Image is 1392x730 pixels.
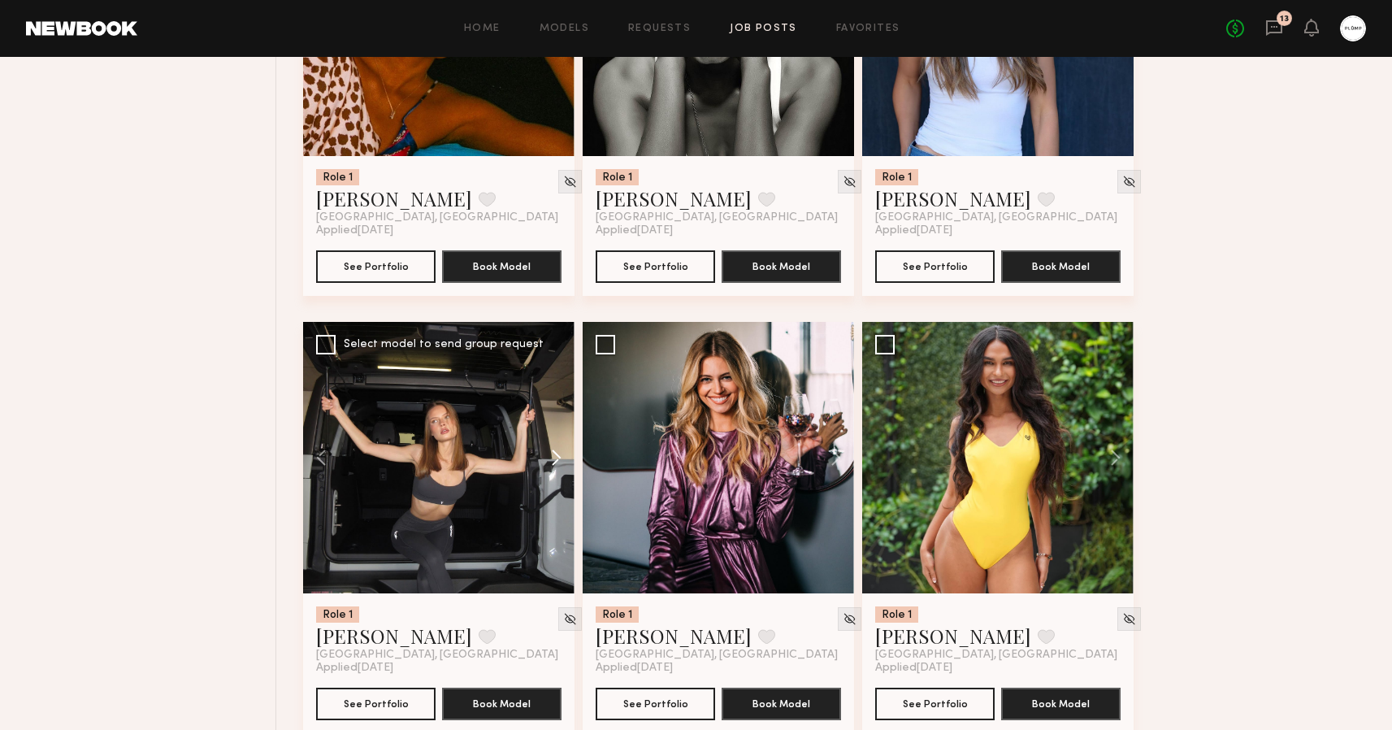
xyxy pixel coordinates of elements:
[1001,688,1121,720] button: Book Model
[628,24,691,34] a: Requests
[316,606,359,623] div: Role 1
[875,169,918,185] div: Role 1
[563,175,577,189] img: Unhide Model
[316,649,558,662] span: [GEOGRAPHIC_DATA], [GEOGRAPHIC_DATA]
[442,696,562,710] a: Book Model
[875,662,1121,675] div: Applied [DATE]
[596,649,838,662] span: [GEOGRAPHIC_DATA], [GEOGRAPHIC_DATA]
[596,623,752,649] a: [PERSON_NAME]
[836,24,900,34] a: Favorites
[344,339,544,350] div: Select model to send group request
[596,662,841,675] div: Applied [DATE]
[875,224,1121,237] div: Applied [DATE]
[596,185,752,211] a: [PERSON_NAME]
[442,688,562,720] button: Book Model
[442,250,562,283] button: Book Model
[1001,250,1121,283] button: Book Model
[722,250,841,283] button: Book Model
[1001,259,1121,272] a: Book Model
[875,649,1117,662] span: [GEOGRAPHIC_DATA], [GEOGRAPHIC_DATA]
[596,606,639,623] div: Role 1
[722,688,841,720] button: Book Model
[316,623,472,649] a: [PERSON_NAME]
[316,185,472,211] a: [PERSON_NAME]
[464,24,501,34] a: Home
[316,211,558,224] span: [GEOGRAPHIC_DATA], [GEOGRAPHIC_DATA]
[875,623,1031,649] a: [PERSON_NAME]
[1001,696,1121,710] a: Book Model
[1265,19,1283,39] a: 13
[843,175,856,189] img: Unhide Model
[316,688,436,720] button: See Portfolio
[1280,15,1289,24] div: 13
[1122,175,1136,189] img: Unhide Model
[730,24,797,34] a: Job Posts
[316,224,562,237] div: Applied [DATE]
[596,224,841,237] div: Applied [DATE]
[875,211,1117,224] span: [GEOGRAPHIC_DATA], [GEOGRAPHIC_DATA]
[875,688,995,720] button: See Portfolio
[316,250,436,283] button: See Portfolio
[596,211,838,224] span: [GEOGRAPHIC_DATA], [GEOGRAPHIC_DATA]
[875,185,1031,211] a: [PERSON_NAME]
[596,688,715,720] button: See Portfolio
[875,606,918,623] div: Role 1
[316,169,359,185] div: Role 1
[563,612,577,626] img: Unhide Model
[596,169,639,185] div: Role 1
[316,662,562,675] div: Applied [DATE]
[442,259,562,272] a: Book Model
[1122,612,1136,626] img: Unhide Model
[843,612,856,626] img: Unhide Model
[722,259,841,272] a: Book Model
[596,250,715,283] button: See Portfolio
[875,250,995,283] button: See Portfolio
[540,24,589,34] a: Models
[722,696,841,710] a: Book Model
